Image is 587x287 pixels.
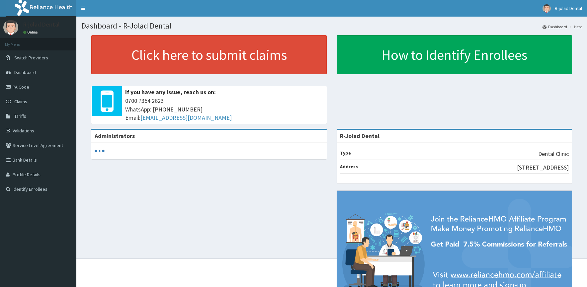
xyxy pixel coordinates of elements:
a: Dashboard [543,24,567,30]
span: Switch Providers [14,55,48,61]
a: Click here to submit claims [91,35,327,74]
img: User Image [543,4,551,13]
span: Dashboard [14,69,36,75]
a: How to Identify Enrollees [337,35,572,74]
span: 0700 7354 2623 WhatsApp: [PHONE_NUMBER] Email: [125,97,323,122]
img: User Image [3,20,18,35]
b: Address [340,164,358,170]
b: Type [340,150,351,156]
p: Dental Clinic [538,150,569,158]
p: R-jolad Dental [23,22,60,28]
b: If you have any issue, reach us on: [125,88,216,96]
span: Claims [14,99,27,105]
span: Tariffs [14,113,26,119]
strong: R-Jolad Dental [340,132,379,140]
a: Online [23,30,39,35]
span: R-jolad Dental [555,5,582,11]
b: Administrators [95,132,135,140]
a: [EMAIL_ADDRESS][DOMAIN_NAME] [140,114,232,121]
p: [STREET_ADDRESS] [517,163,569,172]
li: Here [568,24,582,30]
svg: audio-loading [95,146,105,156]
h1: Dashboard - R-Jolad Dental [81,22,582,30]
